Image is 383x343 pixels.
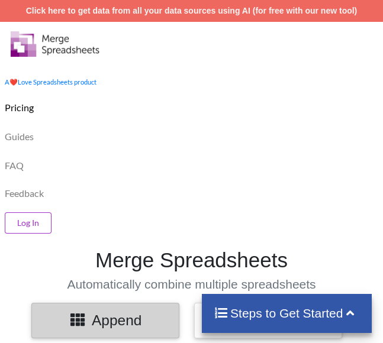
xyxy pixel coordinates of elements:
h4: Steps to Get Started [214,306,360,321]
p: Guides [5,131,34,143]
span: Feedback [5,189,44,198]
h3: Append [40,312,170,329]
a: AheartLove Spreadsheets product [5,78,96,86]
a: Click here to get data from all your data sources using AI (for free with our new tool) [26,6,358,15]
p: FAQ [5,160,24,172]
button: Log In [5,212,52,234]
img: Logo.png [11,31,99,57]
span: heart [9,78,18,86]
p: Pricing [5,102,34,114]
